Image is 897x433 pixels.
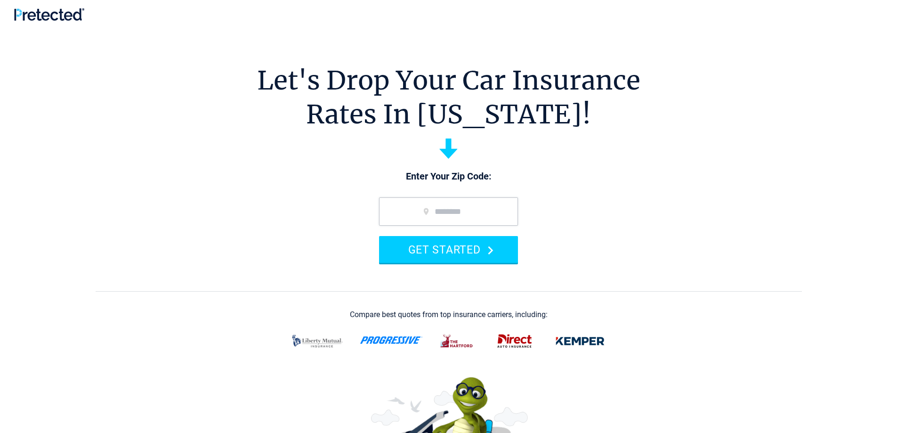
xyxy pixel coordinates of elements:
img: progressive [360,336,423,344]
img: direct [492,329,538,353]
button: GET STARTED [379,236,518,263]
h1: Let's Drop Your Car Insurance Rates In [US_STATE]! [257,64,640,131]
input: zip code [379,197,518,226]
img: liberty [286,329,348,353]
div: Compare best quotes from top insurance carriers, including: [350,310,548,319]
img: kemper [549,329,611,353]
img: thehartford [434,329,480,353]
img: Pretected Logo [14,8,84,21]
p: Enter Your Zip Code: [370,170,527,183]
